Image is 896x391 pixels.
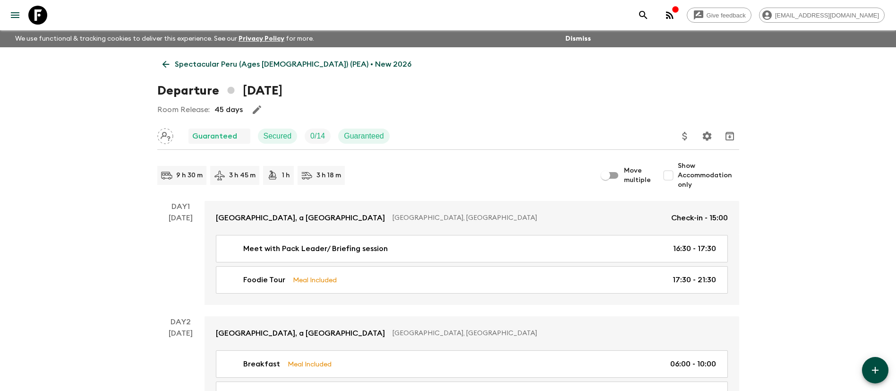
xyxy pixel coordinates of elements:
[673,274,716,286] p: 17:30 - 21:30
[157,131,173,139] span: Assign pack leader
[770,12,884,19] span: [EMAIL_ADDRESS][DOMAIN_NAME]
[205,201,739,235] a: [GEOGRAPHIC_DATA], a [GEOGRAPHIC_DATA][GEOGRAPHIC_DATA], [GEOGRAPHIC_DATA]Check-in - 15:00
[264,130,292,142] p: Secured
[687,8,751,23] a: Give feedback
[11,30,318,47] p: We use functional & tracking cookies to deliver this experience. See our for more.
[701,12,751,19] span: Give feedback
[634,6,653,25] button: search adventures
[344,130,384,142] p: Guaranteed
[205,316,739,350] a: [GEOGRAPHIC_DATA], a [GEOGRAPHIC_DATA][GEOGRAPHIC_DATA], [GEOGRAPHIC_DATA]
[759,8,885,23] div: [EMAIL_ADDRESS][DOMAIN_NAME]
[293,275,337,285] p: Meal Included
[671,212,728,224] p: Check-in - 15:00
[216,350,728,378] a: BreakfastMeal Included06:00 - 10:00
[393,329,720,338] p: [GEOGRAPHIC_DATA], [GEOGRAPHIC_DATA]
[305,129,331,144] div: Trip Fill
[157,201,205,212] p: Day 1
[670,358,716,370] p: 06:00 - 10:00
[157,81,282,100] h1: Departure [DATE]
[243,243,388,254] p: Meet with Pack Leader/ Briefing session
[157,55,417,74] a: Spectacular Peru (Ages [DEMOGRAPHIC_DATA]) (PEA) • New 2026
[282,171,290,180] p: 1 h
[157,316,205,328] p: Day 2
[214,104,243,115] p: 45 days
[316,171,341,180] p: 3 h 18 m
[175,59,411,70] p: Spectacular Peru (Ages [DEMOGRAPHIC_DATA]) (PEA) • New 2026
[675,127,694,146] button: Update Price, Early Bird Discount and Costs
[563,32,593,45] button: Dismiss
[678,161,739,190] span: Show Accommodation only
[624,166,651,185] span: Move multiple
[6,6,25,25] button: menu
[698,127,717,146] button: Settings
[176,171,203,180] p: 9 h 30 m
[288,359,332,369] p: Meal Included
[673,243,716,254] p: 16:30 - 17:30
[310,130,325,142] p: 0 / 14
[216,235,728,262] a: Meet with Pack Leader/ Briefing session16:30 - 17:30
[229,171,256,180] p: 3 h 45 m
[243,274,285,286] p: Foodie Tour
[393,213,664,223] p: [GEOGRAPHIC_DATA], [GEOGRAPHIC_DATA]
[157,104,210,115] p: Room Release:
[239,35,284,42] a: Privacy Policy
[258,129,298,144] div: Secured
[216,212,385,224] p: [GEOGRAPHIC_DATA], a [GEOGRAPHIC_DATA]
[216,266,728,294] a: Foodie TourMeal Included17:30 - 21:30
[243,358,280,370] p: Breakfast
[216,328,385,339] p: [GEOGRAPHIC_DATA], a [GEOGRAPHIC_DATA]
[720,127,739,146] button: Archive (Completed, Cancelled or Unsynced Departures only)
[169,212,193,305] div: [DATE]
[192,130,237,142] p: Guaranteed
